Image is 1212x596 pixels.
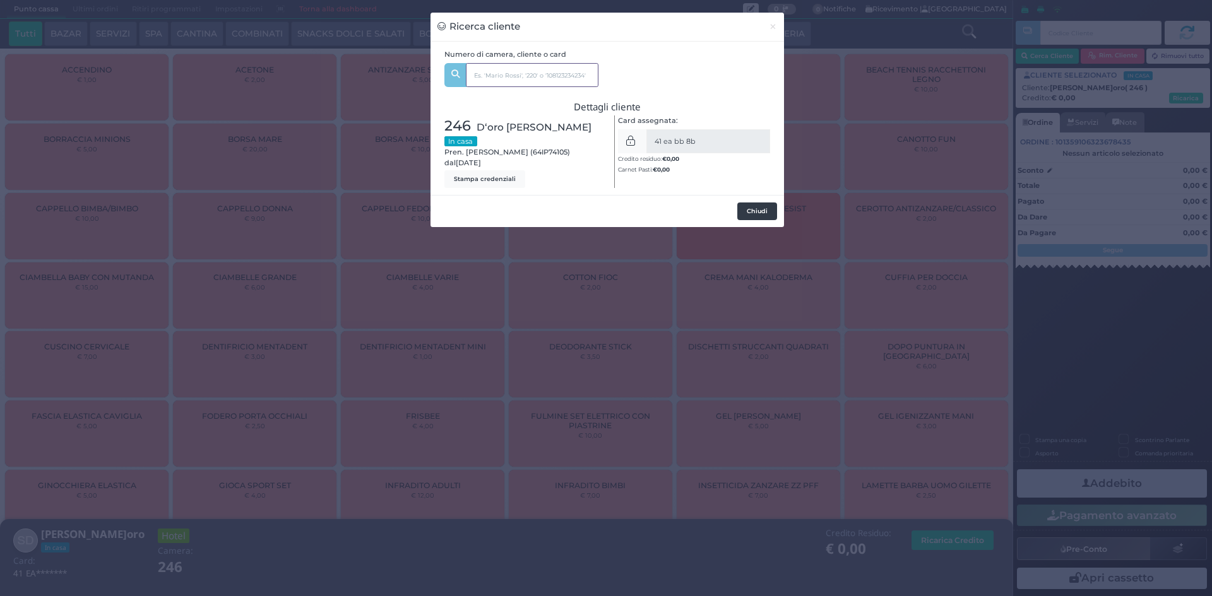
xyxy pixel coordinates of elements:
small: Carnet Pasti: [618,166,670,173]
div: Pren. [PERSON_NAME] (64IP74105) dal [437,115,607,188]
small: In casa [444,136,477,146]
input: Es. 'Mario Rossi', '220' o '108123234234' [466,63,598,87]
label: Numero di camera, cliente o card [444,49,566,60]
button: Chiudi [762,13,784,41]
button: Stampa credenziali [444,170,525,188]
span: 0,00 [667,155,679,163]
span: 246 [444,115,471,137]
b: € [662,155,679,162]
span: [DATE] [456,158,481,168]
h3: Ricerca cliente [437,20,520,34]
b: € [653,166,670,173]
span: × [769,20,777,33]
button: Chiudi [737,202,777,220]
h3: Dettagli cliente [444,102,771,112]
label: Card assegnata: [618,115,678,126]
span: D‘oro [PERSON_NAME] [477,120,591,134]
span: 0,00 [657,165,670,173]
small: Credito residuo: [618,155,679,162]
